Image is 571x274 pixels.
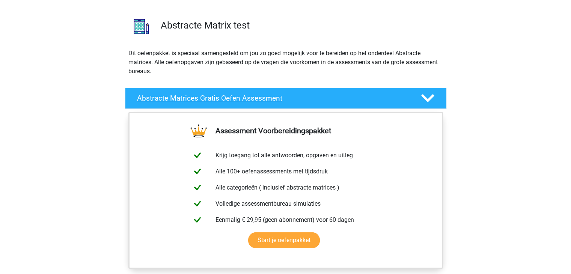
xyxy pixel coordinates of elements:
img: abstracte matrices [125,11,157,42]
h4: Abstracte Matrices Gratis Oefen Assessment [137,94,409,102]
h3: Abstracte Matrix test [161,20,440,31]
a: Abstracte Matrices Gratis Oefen Assessment [122,88,449,109]
a: Start je oefenpakket [248,232,320,248]
p: Dit oefenpakket is speciaal samengesteld om jou zo goed mogelijk voor te bereiden op het onderdee... [128,49,443,76]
